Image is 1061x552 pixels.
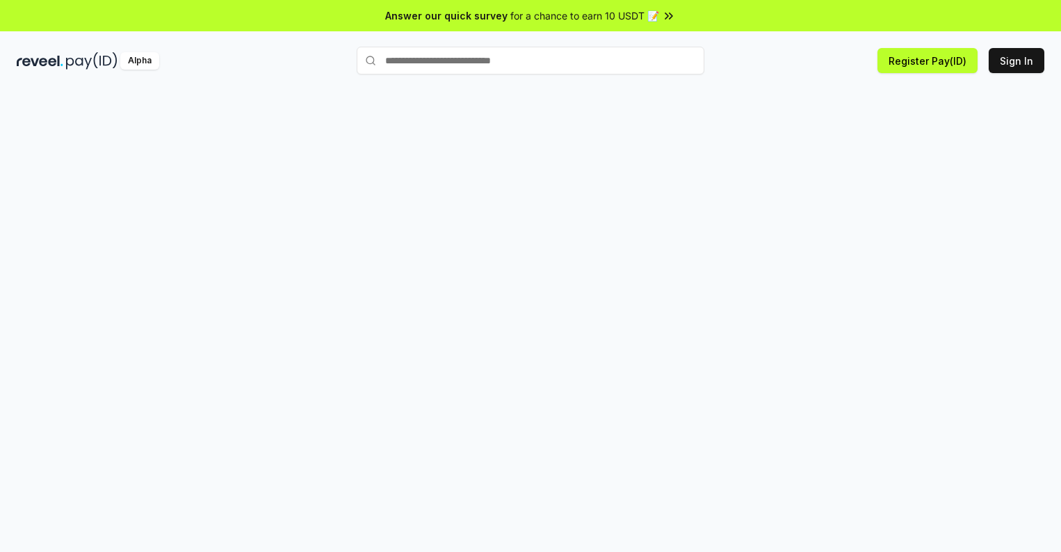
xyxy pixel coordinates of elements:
[120,52,159,70] div: Alpha
[989,48,1044,73] button: Sign In
[385,8,508,23] span: Answer our quick survey
[17,52,63,70] img: reveel_dark
[877,48,978,73] button: Register Pay(ID)
[510,8,659,23] span: for a chance to earn 10 USDT 📝
[66,52,118,70] img: pay_id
